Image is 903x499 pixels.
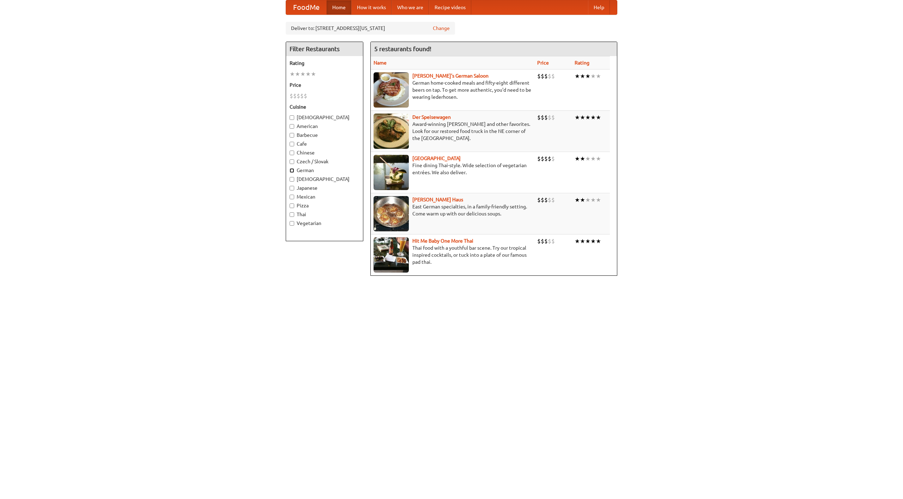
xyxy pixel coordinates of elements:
label: Barbecue [290,132,359,139]
label: [DEMOGRAPHIC_DATA] [290,176,359,183]
a: Price [537,60,549,66]
label: German [290,167,359,174]
label: Mexican [290,193,359,200]
li: ★ [290,70,295,78]
li: $ [548,72,551,80]
li: ★ [575,237,580,245]
div: Deliver to: [STREET_ADDRESS][US_STATE] [286,22,455,35]
li: ★ [575,196,580,204]
a: Name [374,60,387,66]
input: German [290,168,294,173]
input: [DEMOGRAPHIC_DATA] [290,177,294,182]
a: Hit Me Baby One More Thai [412,238,473,244]
li: ★ [580,72,585,80]
label: Czech / Slovak [290,158,359,165]
li: $ [541,237,544,245]
img: speisewagen.jpg [374,114,409,149]
input: Cafe [290,142,294,146]
a: Change [433,25,450,32]
h5: Price [290,81,359,89]
input: Barbecue [290,133,294,138]
a: Home [327,0,351,14]
input: Pizza [290,203,294,208]
li: ★ [585,196,590,204]
li: $ [548,237,551,245]
li: $ [548,155,551,163]
label: Pizza [290,202,359,209]
li: $ [541,155,544,163]
li: ★ [596,196,601,204]
li: $ [537,72,541,80]
li: $ [551,114,555,121]
a: FoodMe [286,0,327,14]
h4: Filter Restaurants [286,42,363,56]
input: Mexican [290,195,294,199]
h5: Cuisine [290,103,359,110]
input: American [290,124,294,129]
p: East German specialties, in a family-friendly setting. Come warm up with our delicious soups. [374,203,532,217]
a: Help [588,0,610,14]
li: $ [304,92,307,100]
li: ★ [300,70,305,78]
li: $ [544,114,548,121]
input: Thai [290,212,294,217]
li: ★ [575,72,580,80]
input: Czech / Slovak [290,159,294,164]
ng-pluralize: 5 restaurants found! [374,45,431,52]
li: $ [544,72,548,80]
li: ★ [590,72,596,80]
li: $ [551,155,555,163]
li: ★ [596,72,601,80]
img: kohlhaus.jpg [374,196,409,231]
li: $ [541,114,544,121]
li: ★ [295,70,300,78]
li: ★ [596,114,601,121]
li: $ [548,196,551,204]
a: Recipe videos [429,0,471,14]
li: $ [300,92,304,100]
p: Fine dining Thai-style. Wide selection of vegetarian entrées. We also deliver. [374,162,532,176]
input: [DEMOGRAPHIC_DATA] [290,115,294,120]
li: ★ [590,114,596,121]
input: Chinese [290,151,294,155]
a: [PERSON_NAME]'s German Saloon [412,73,489,79]
li: $ [537,155,541,163]
li: ★ [575,155,580,163]
li: ★ [585,155,590,163]
li: $ [297,92,300,100]
li: ★ [590,196,596,204]
p: German home-cooked meals and fifty-eight different beers on tap. To get more authentic, you'd nee... [374,79,532,101]
b: Der Speisewagen [412,114,451,120]
img: babythai.jpg [374,237,409,273]
img: esthers.jpg [374,72,409,108]
label: Cafe [290,140,359,147]
li: $ [551,196,555,204]
li: ★ [590,237,596,245]
li: $ [551,72,555,80]
li: $ [551,237,555,245]
b: [PERSON_NAME] Haus [412,197,463,202]
label: Chinese [290,149,359,156]
li: ★ [580,196,585,204]
a: [GEOGRAPHIC_DATA] [412,156,461,161]
label: Japanese [290,184,359,191]
li: ★ [585,114,590,121]
li: $ [293,92,297,100]
li: $ [537,237,541,245]
a: Who we are [392,0,429,14]
li: $ [537,196,541,204]
li: $ [290,92,293,100]
a: How it works [351,0,392,14]
li: ★ [596,155,601,163]
li: ★ [585,237,590,245]
a: Rating [575,60,589,66]
input: Japanese [290,186,294,190]
p: Thai food with a youthful bar scene. Try our tropical inspired cocktails, or tuck into a plate of... [374,244,532,266]
label: [DEMOGRAPHIC_DATA] [290,114,359,121]
li: ★ [590,155,596,163]
input: Vegetarian [290,221,294,226]
li: $ [537,114,541,121]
